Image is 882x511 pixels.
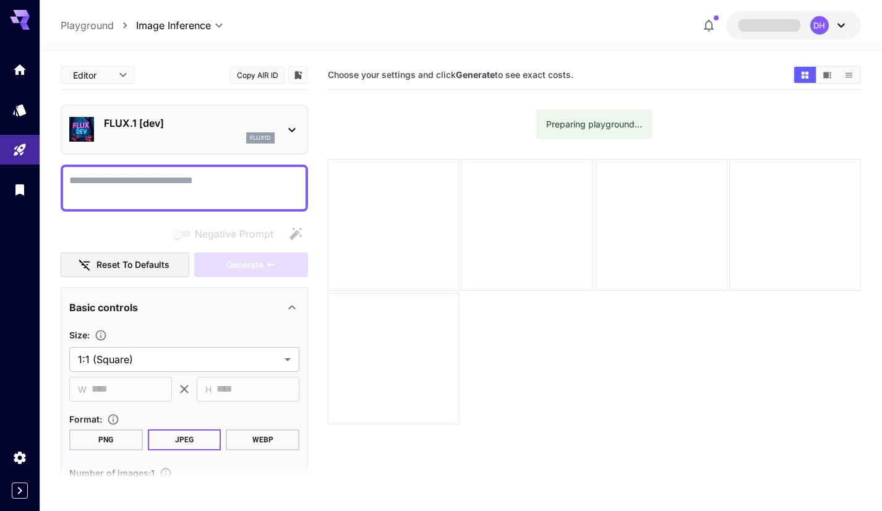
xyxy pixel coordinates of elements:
[816,67,838,83] button: Show images in video view
[69,330,90,340] span: Size :
[69,429,143,450] button: PNG
[12,182,27,197] div: Library
[104,116,275,131] p: FLUX.1 [dev]
[102,413,124,426] button: Choose the file format for the output image.
[78,382,87,397] span: W
[12,142,27,158] div: Playground
[229,66,285,84] button: Copy AIR ID
[838,67,860,83] button: Show images in list view
[328,69,573,80] span: Choose your settings and click to see exact costs.
[61,18,114,33] a: Playground
[12,483,28,499] button: Expand sidebar
[226,429,299,450] button: WEBP
[793,66,861,84] div: Show images in grid viewShow images in video viewShow images in list view
[61,18,136,33] nav: breadcrumb
[12,102,27,118] div: Models
[250,134,271,142] p: flux1d
[78,352,280,367] span: 1:1 (Square)
[456,69,495,80] b: Generate
[69,300,138,315] p: Basic controls
[810,16,829,35] div: DH
[546,113,642,135] div: Preparing playground...
[69,111,299,148] div: FLUX.1 [dev]flux1d
[73,69,111,82] span: Editor
[69,293,299,322] div: Basic controls
[61,252,189,278] button: Reset to defaults
[148,429,221,450] button: JPEG
[69,414,102,424] span: Format :
[195,226,273,241] span: Negative Prompt
[170,226,283,241] span: Negative prompts are not compatible with the selected model.
[726,11,861,40] button: DH
[12,450,27,465] div: Settings
[794,67,816,83] button: Show images in grid view
[12,62,27,77] div: Home
[90,329,112,341] button: Adjust the dimensions of the generated image by specifying its width and height in pixels, or sel...
[293,67,304,82] button: Add to library
[136,18,211,33] span: Image Inference
[205,382,212,397] span: H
